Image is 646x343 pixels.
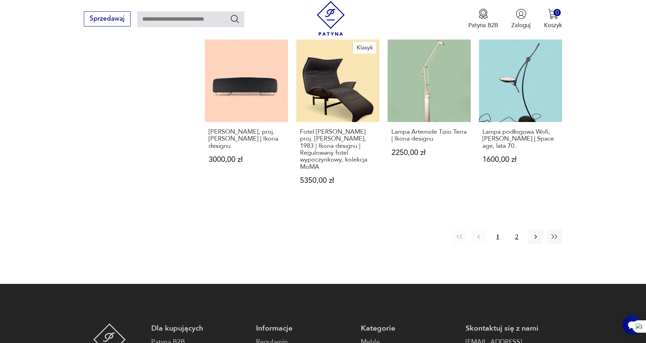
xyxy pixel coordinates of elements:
[230,14,240,24] button: Szukaj
[151,323,248,333] p: Dla kupujących
[300,129,376,170] h3: Fotel [PERSON_NAME] proj. [PERSON_NAME], 1983 | Ikona designu | Regulowany fotel wypoczynkowy, ko...
[511,9,531,29] button: Zaloguj
[256,323,353,333] p: Informacje
[84,11,130,26] button: Sprzedawaj
[483,156,558,163] p: 1600,00 zł
[468,21,498,29] p: Patyna B2B
[544,21,562,29] p: Koszyk
[391,129,467,143] h3: Lampa Artemide Tizio Terra | Ikona designu
[483,129,558,150] h3: Lampa podłogowa Wofi, [PERSON_NAME] | Space age, lata 70.
[388,39,471,201] a: Lampa Artemide Tizio Terra | Ikona designuLampa Artemide Tizio Terra | Ikona designu2250,00 zł
[296,39,379,201] a: KlasykFotel Cassina Veranda proj. Vico Magistretti, 1983 | Ikona designu | Regulowany fotel wypoc...
[466,323,562,333] p: Skontaktuj się z nami
[313,1,348,36] img: Patyna - sklep z meblami i dekoracjami vintage
[468,9,498,29] button: Patyna B2B
[205,39,288,201] a: Siedzisko Moroso Lowland, proj. Patricia Urquiola | Ikona designu[PERSON_NAME], proj. [PERSON_NAM...
[209,129,284,150] h3: [PERSON_NAME], proj. [PERSON_NAME] | Ikona designu
[468,9,498,29] a: Ikona medaluPatyna B2B
[623,316,642,335] iframe: Smartsupp widget button
[509,229,524,244] button: 2
[478,9,489,19] img: Ikona medalu
[490,229,505,244] button: 1
[361,323,457,333] p: Kategorie
[544,9,562,29] button: 0Koszyk
[548,9,558,19] img: Ikona koszyka
[84,16,130,22] a: Sprzedawaj
[516,9,526,19] img: Ikonka użytkownika
[554,9,561,16] div: 0
[209,156,284,163] p: 3000,00 zł
[300,177,376,184] p: 5350,00 zł
[511,21,531,29] p: Zaloguj
[391,149,467,156] p: 2250,00 zł
[479,39,562,201] a: Lampa podłogowa Wofi, Luigi Colani | Space age, lata 70.Lampa podłogowa Wofi, [PERSON_NAME] | Spa...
